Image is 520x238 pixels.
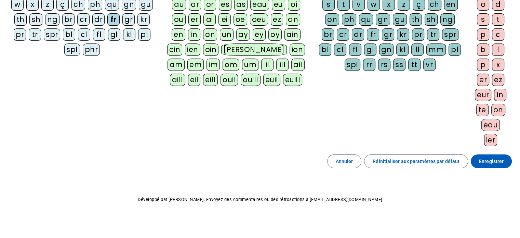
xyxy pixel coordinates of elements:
[263,74,280,86] div: euil
[44,28,60,41] div: spr
[92,13,105,26] div: dr
[423,59,436,71] div: vr
[476,104,489,116] div: te
[376,13,390,26] div: gn
[14,28,26,41] div: pr
[188,28,200,41] div: in
[77,13,90,26] div: cr
[286,13,300,26] div: an
[449,43,461,56] div: pl
[342,13,356,26] div: ph
[138,28,150,41] div: pl
[378,59,390,71] div: rs
[427,28,439,41] div: tr
[78,28,90,41] div: cl
[408,59,421,71] div: tt
[425,13,438,26] div: sh
[477,13,489,26] div: s
[327,154,362,168] button: Annuler
[234,13,247,26] div: oe
[188,74,201,86] div: eil
[492,59,504,71] div: x
[167,43,183,56] div: ein
[276,59,289,71] div: ill
[291,59,305,71] div: ail
[29,28,41,41] div: tr
[271,13,283,26] div: ez
[218,13,231,26] div: ei
[108,28,120,41] div: gl
[62,13,75,26] div: br
[477,43,489,56] div: b
[410,13,422,26] div: th
[241,74,260,86] div: ouill
[283,74,302,86] div: euill
[426,43,446,56] div: mm
[349,43,361,56] div: fl
[492,13,504,26] div: t
[477,74,489,86] div: er
[479,157,504,165] span: Enregistrer
[64,43,80,56] div: spl
[337,28,349,41] div: cr
[397,28,409,41] div: kr
[203,28,217,41] div: on
[170,74,185,86] div: aill
[412,28,424,41] div: pr
[172,13,186,26] div: ou
[363,59,375,71] div: rr
[137,13,150,26] div: kr
[481,119,500,131] div: eau
[45,13,59,26] div: ng
[477,28,489,41] div: p
[123,28,135,41] div: kl
[393,13,407,26] div: gu
[185,43,200,56] div: ien
[107,13,120,26] div: fr
[83,43,100,56] div: phr
[484,134,497,146] div: ier
[242,59,258,71] div: um
[5,196,515,204] p: Développé par [PERSON_NAME]. Envoyez des commentaires ou des rétroactions à [EMAIL_ADDRESS][DOMAI...
[373,157,459,165] span: Réinitialiser aux paramètres par défaut
[336,157,353,165] span: Annuler
[253,28,266,41] div: ey
[492,43,504,56] div: l
[29,13,42,26] div: sh
[492,74,504,86] div: ez
[122,13,135,26] div: gr
[284,28,301,41] div: ain
[364,43,376,56] div: gl
[334,43,346,56] div: cl
[250,13,268,26] div: oeu
[471,154,512,168] button: Enregistrer
[382,28,394,41] div: gr
[325,13,339,26] div: on
[261,59,274,71] div: il
[220,28,234,41] div: un
[93,28,105,41] div: fl
[475,89,491,101] div: eur
[364,154,468,168] button: Réinitialiser aux paramètres par défaut
[203,74,218,86] div: eill
[491,104,505,116] div: on
[290,43,305,56] div: ion
[367,28,379,41] div: fr
[396,43,409,56] div: kl
[379,43,394,56] div: gn
[352,28,364,41] div: dr
[14,13,27,26] div: th
[203,43,219,56] div: oin
[322,28,334,41] div: br
[359,13,373,26] div: qu
[319,43,331,56] div: bl
[494,89,506,101] div: in
[168,59,185,71] div: am
[393,59,405,71] div: ss
[221,43,286,56] div: [PERSON_NAME]
[492,28,504,41] div: c
[477,59,489,71] div: p
[223,59,239,71] div: om
[236,28,250,41] div: ay
[187,59,204,71] div: em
